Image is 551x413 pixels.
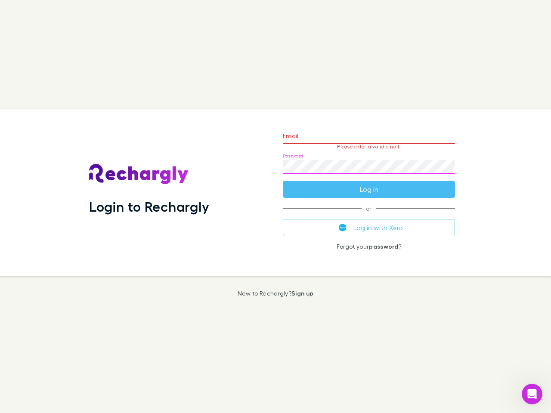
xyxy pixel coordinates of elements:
[369,243,398,250] a: password
[283,181,455,198] button: Log in
[283,243,455,250] p: Forgot your ?
[238,290,314,297] p: New to Rechargly?
[339,224,347,231] img: Xero's logo
[522,384,542,404] iframe: Intercom live chat
[283,153,303,159] label: Password
[283,208,455,209] span: or
[283,144,455,150] p: Please enter a valid email.
[283,219,455,236] button: Log in with Xero
[89,164,189,185] img: Rechargly's Logo
[89,198,209,215] h1: Login to Rechargly
[291,290,313,297] a: Sign up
